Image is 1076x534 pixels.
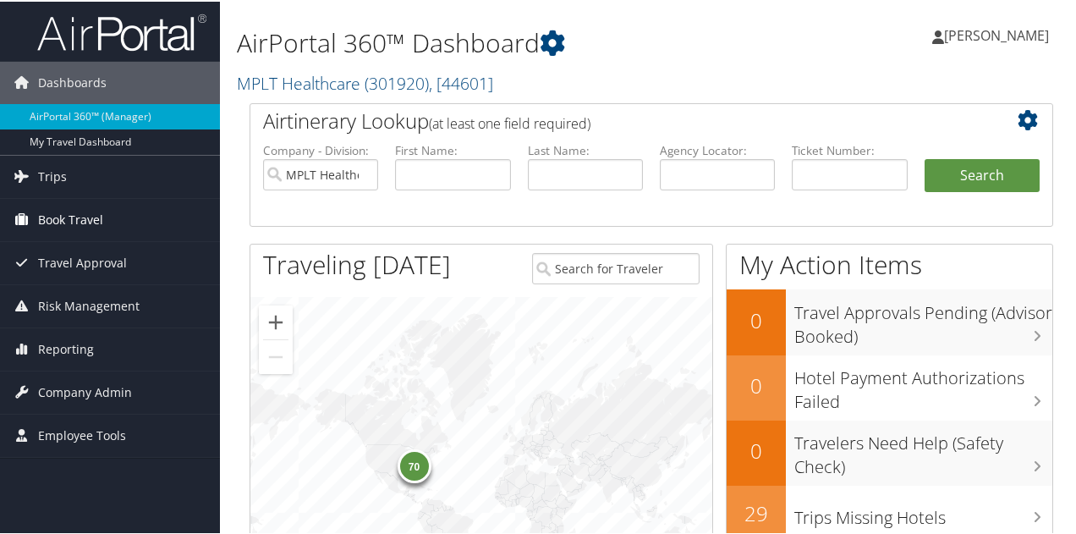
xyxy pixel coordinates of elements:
[794,291,1052,347] h3: Travel Approvals Pending (Advisor Booked)
[38,154,67,196] span: Trips
[727,288,1052,353] a: 0Travel Approvals Pending (Advisor Booked)
[38,327,94,369] span: Reporting
[727,305,786,333] h2: 0
[429,70,493,93] span: , [ 44601 ]
[727,370,786,399] h2: 0
[38,284,140,326] span: Risk Management
[37,11,206,51] img: airportal-logo.png
[398,448,431,482] div: 70
[727,435,786,464] h2: 0
[727,245,1052,281] h1: My Action Items
[925,157,1040,191] button: Search
[38,60,107,102] span: Dashboards
[429,113,590,131] span: (at least one field required)
[727,354,1052,419] a: 0Hotel Payment Authorizations Failed
[944,25,1049,43] span: [PERSON_NAME]
[727,419,1052,484] a: 0Travelers Need Help (Safety Check)
[263,245,451,281] h1: Traveling [DATE]
[532,251,699,283] input: Search for Traveler
[263,140,378,157] label: Company - Division:
[794,496,1052,528] h3: Trips Missing Hotels
[263,105,973,134] h2: Airtinerary Lookup
[237,70,493,93] a: MPLT Healthcare
[259,339,293,372] button: Zoom out
[660,140,775,157] label: Agency Locator:
[38,413,126,455] span: Employee Tools
[38,240,127,283] span: Travel Approval
[528,140,643,157] label: Last Name:
[932,8,1066,59] a: [PERSON_NAME]
[794,356,1052,412] h3: Hotel Payment Authorizations Failed
[365,70,429,93] span: ( 301920 )
[794,421,1052,477] h3: Travelers Need Help (Safety Check)
[259,304,293,338] button: Zoom in
[727,498,786,526] h2: 29
[38,197,103,239] span: Book Travel
[237,24,789,59] h1: AirPortal 360™ Dashboard
[792,140,907,157] label: Ticket Number:
[395,140,510,157] label: First Name:
[38,370,132,412] span: Company Admin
